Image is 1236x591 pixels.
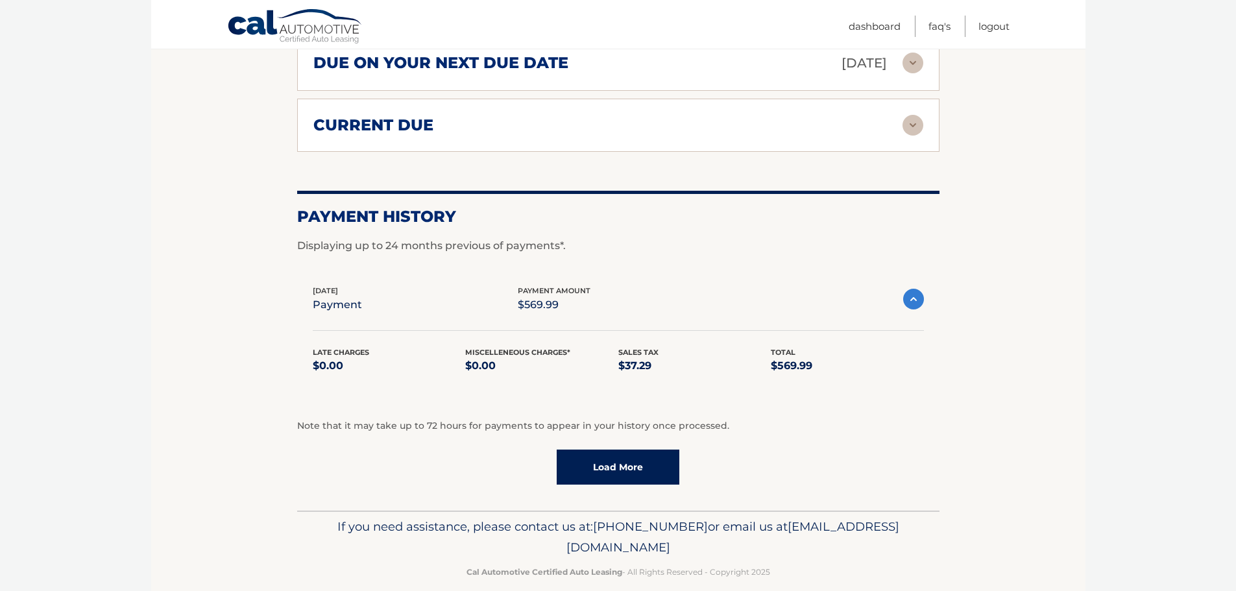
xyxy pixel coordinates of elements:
a: Cal Automotive [227,8,363,46]
span: [DATE] [313,286,338,295]
h2: current due [313,115,433,135]
a: Load More [557,450,679,485]
p: Note that it may take up to 72 hours for payments to appear in your history once processed. [297,418,939,434]
img: accordion-rest.svg [903,115,923,136]
p: $569.99 [771,357,924,375]
span: [EMAIL_ADDRESS][DOMAIN_NAME] [566,519,899,555]
p: $37.29 [618,357,771,375]
a: FAQ's [928,16,951,37]
p: Displaying up to 24 months previous of payments*. [297,238,939,254]
span: payment amount [518,286,590,295]
span: Late Charges [313,348,369,357]
img: accordion-rest.svg [903,53,923,73]
a: Dashboard [849,16,901,37]
p: $0.00 [465,357,618,375]
span: [PHONE_NUMBER] [593,519,708,534]
span: Total [771,348,795,357]
strong: Cal Automotive Certified Auto Leasing [467,567,622,577]
h2: Payment History [297,207,939,226]
h2: due on your next due date [313,53,568,73]
span: Miscelleneous Charges* [465,348,570,357]
p: payment [313,296,362,314]
a: Logout [978,16,1010,37]
p: - All Rights Reserved - Copyright 2025 [306,565,931,579]
p: $569.99 [518,296,590,314]
p: $0.00 [313,357,466,375]
p: [DATE] [842,52,887,75]
p: If you need assistance, please contact us at: or email us at [306,516,931,558]
span: Sales Tax [618,348,659,357]
img: accordion-active.svg [903,289,924,309]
